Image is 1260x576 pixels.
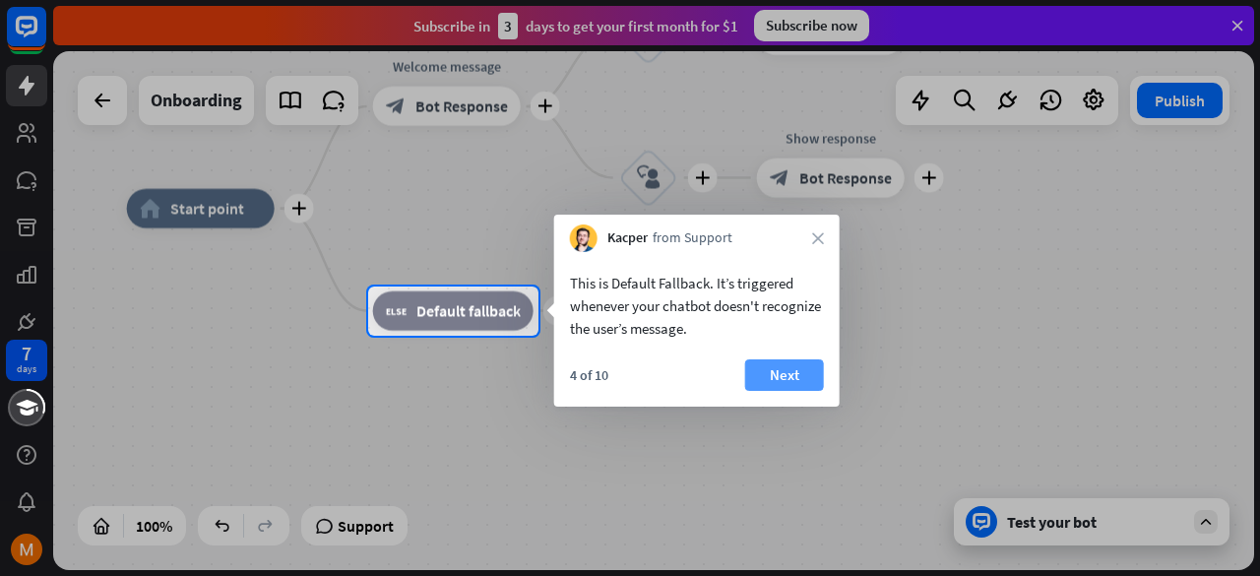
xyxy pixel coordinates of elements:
[570,366,608,384] div: 4 of 10
[386,301,407,321] i: block_fallback
[745,359,824,391] button: Next
[653,228,732,248] span: from Support
[812,232,824,244] i: close
[570,272,824,340] div: This is Default Fallback. It’s triggered whenever your chatbot doesn't recognize the user’s message.
[416,301,521,321] span: Default fallback
[607,228,648,248] span: Kacper
[16,8,75,67] button: Open LiveChat chat widget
